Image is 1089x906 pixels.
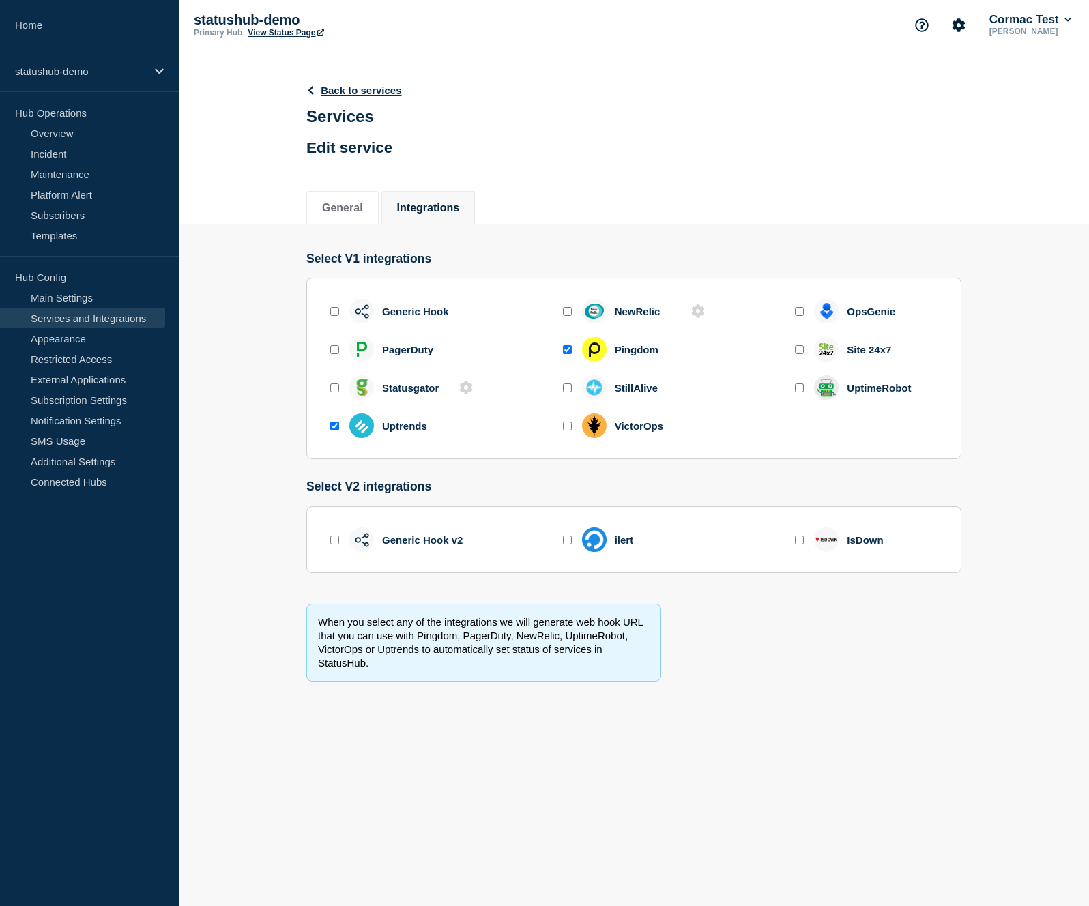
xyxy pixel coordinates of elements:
[847,534,883,546] div: IsDown
[582,375,607,400] img: still_alive_icon
[795,307,804,316] input: enable opsgenie
[248,28,323,38] a: View Status Page
[563,536,572,544] input: enable ilert
[795,536,804,544] input: enable isdownapp
[819,343,834,356] img: site_247_icon
[563,345,572,354] input: enable pingdom
[349,413,374,438] img: uptrends_icon
[357,342,367,357] img: pager_duty_icon
[330,422,339,430] input: enable uptrends
[819,303,834,319] img: opsgenie_icon
[987,13,1074,27] button: Cormac Test
[795,383,804,392] input: enable uptime_robot
[582,337,607,362] img: pingdom_icon
[355,304,369,319] img: generic_hook_icon
[907,11,936,40] button: Support
[563,383,572,392] input: enable still_alive
[615,382,658,394] div: StillAlive
[382,534,463,546] div: Generic Hook v2
[306,252,961,266] h3: Select V1 integrations
[397,202,460,214] button: Integrations
[330,307,339,316] input: enable generic_hook
[330,345,339,354] input: enable pager_duty
[382,420,427,432] div: Uptrends
[585,304,604,319] img: new_relic_icon
[615,420,663,432] div: VictorOps
[847,344,891,355] div: Site 24x7
[563,307,572,316] input: enable new_relic
[330,536,339,544] input: enable generic_hook_v2
[847,306,895,317] div: OpsGenie
[306,480,961,494] h3: Select V2 integrations
[847,382,911,394] div: UptimeRobot
[306,139,402,157] h2: Edit service
[306,107,402,126] h1: Services
[615,306,660,317] div: NewRelic
[382,306,449,317] div: Generic Hook
[987,27,1074,36] p: [PERSON_NAME]
[306,604,661,682] div: When you select any of the integrations we will generate web hook URL that you can use with Pingd...
[563,422,572,430] input: enable victor_ops
[582,413,607,439] img: victor_ops_icon
[814,375,839,400] img: uptime_robot_icon
[194,28,242,38] p: Primary Hub
[194,12,467,28] p: statushub-demo
[306,85,402,96] a: Back to services
[382,382,439,394] div: Statusgator
[330,383,339,392] input: enable statusgator
[615,534,634,546] div: ilert
[355,533,369,547] img: generic_hook_v2_icon
[615,344,658,355] div: Pingdom
[351,377,373,398] img: statusgator_icon
[382,344,433,355] div: PagerDuty
[815,537,837,542] img: isdownapp_icon
[322,202,363,214] button: General
[944,11,973,40] button: Account settings
[582,527,607,552] img: ilert_icon
[15,65,146,77] p: statushub-demo
[795,345,804,354] input: enable site_247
